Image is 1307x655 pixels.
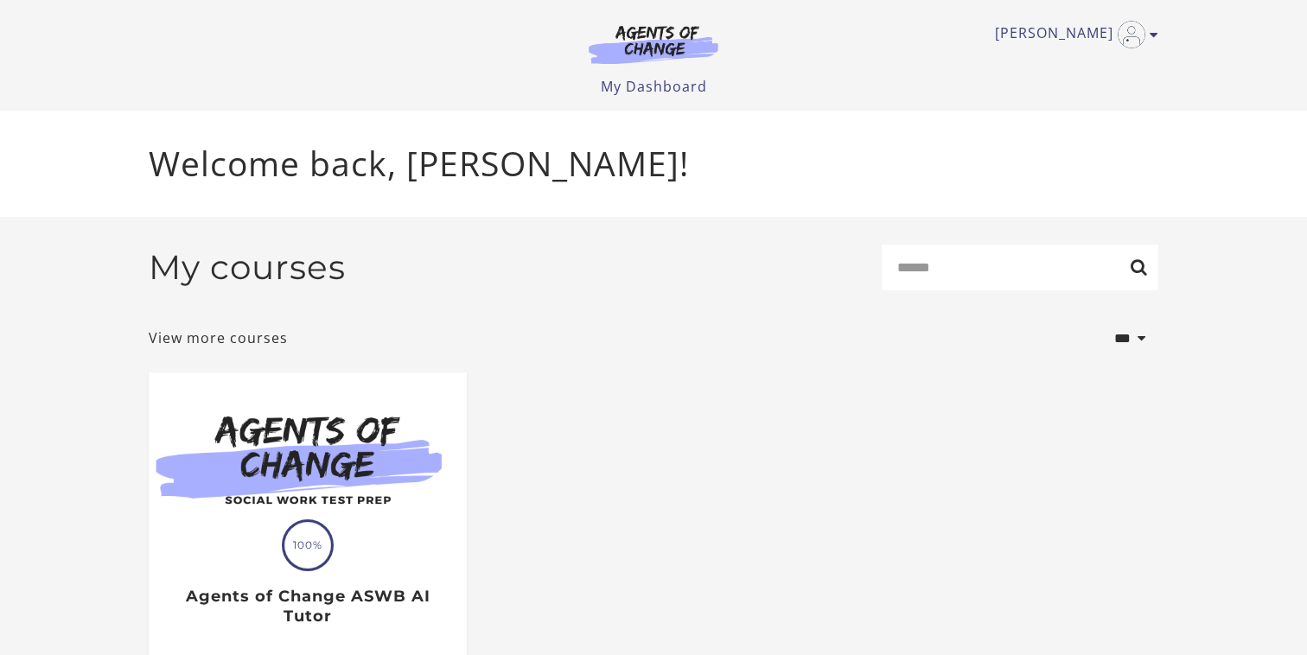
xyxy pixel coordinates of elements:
a: View more courses [149,327,288,348]
p: Welcome back, [PERSON_NAME]! [149,138,1158,189]
span: 100% [284,522,331,569]
h2: My courses [149,247,346,288]
h3: Agents of Change ASWB AI Tutor [167,587,448,626]
img: Agents of Change Logo [571,24,736,64]
a: Toggle menu [995,21,1150,48]
a: My Dashboard [601,77,707,96]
